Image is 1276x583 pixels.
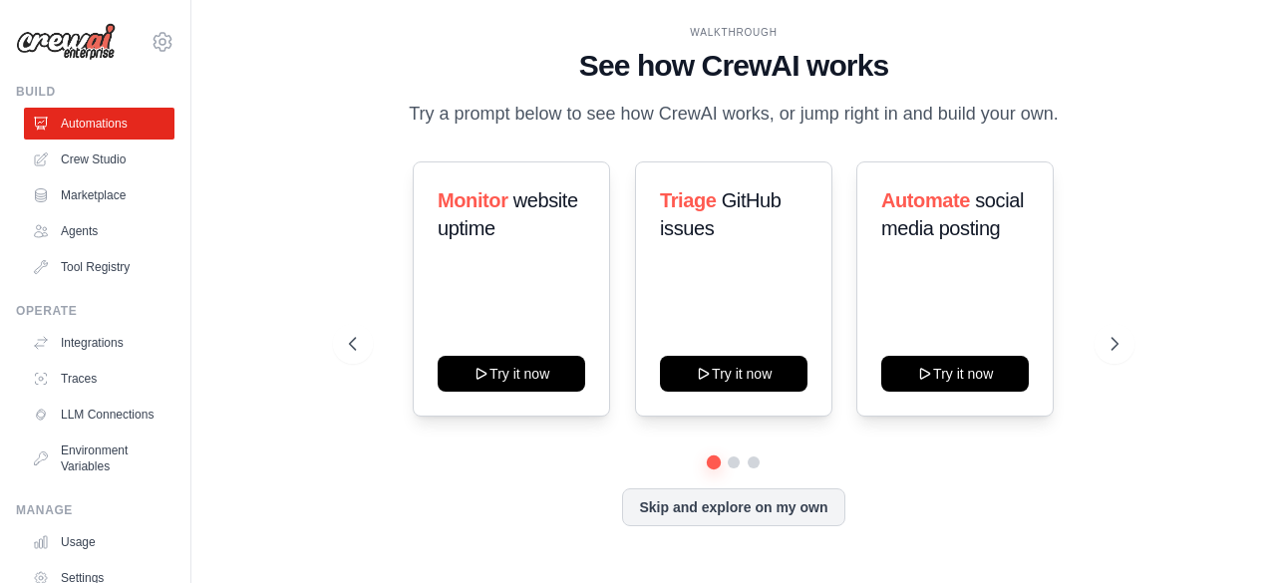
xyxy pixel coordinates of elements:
[16,84,174,100] div: Build
[349,48,1117,84] h1: See how CrewAI works
[660,356,807,392] button: Try it now
[24,179,174,211] a: Marketplace
[24,435,174,482] a: Environment Variables
[24,215,174,247] a: Agents
[349,25,1117,40] div: WALKTHROUGH
[1176,487,1276,583] iframe: Chat Widget
[16,502,174,518] div: Manage
[399,100,1069,129] p: Try a prompt below to see how CrewAI works, or jump right in and build your own.
[438,356,585,392] button: Try it now
[24,363,174,395] a: Traces
[622,488,844,526] button: Skip and explore on my own
[24,399,174,431] a: LLM Connections
[438,189,508,211] span: Monitor
[881,189,970,211] span: Automate
[16,23,116,61] img: Logo
[24,251,174,283] a: Tool Registry
[660,189,717,211] span: Triage
[24,327,174,359] a: Integrations
[24,144,174,175] a: Crew Studio
[24,526,174,558] a: Usage
[660,189,782,239] span: GitHub issues
[881,356,1029,392] button: Try it now
[16,303,174,319] div: Operate
[24,108,174,140] a: Automations
[438,189,578,239] span: website uptime
[881,189,1024,239] span: social media posting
